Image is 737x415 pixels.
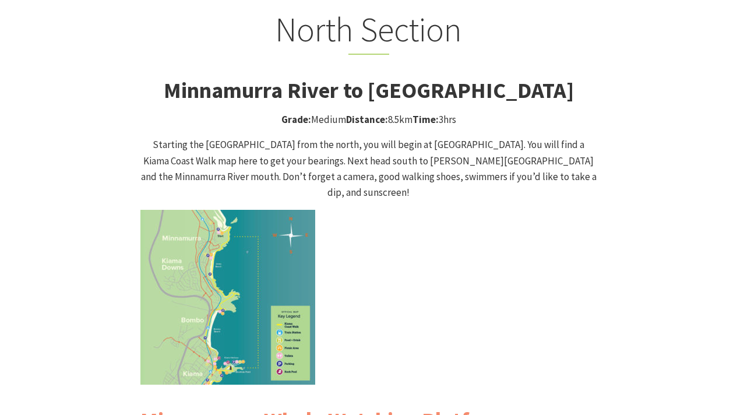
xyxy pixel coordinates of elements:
p: Starting the [GEOGRAPHIC_DATA] from the north, you will begin at [GEOGRAPHIC_DATA]. You will find... [140,137,597,201]
h2: North Section [140,9,597,55]
strong: Grade: [281,113,311,126]
img: Kiama Coast Walk North Section [140,210,315,385]
strong: Time: [412,113,439,126]
p: Medium 8.5km 3hrs [140,112,597,128]
strong: Minnamurra River to [GEOGRAPHIC_DATA] [164,76,574,104]
strong: Distance: [346,113,388,126]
